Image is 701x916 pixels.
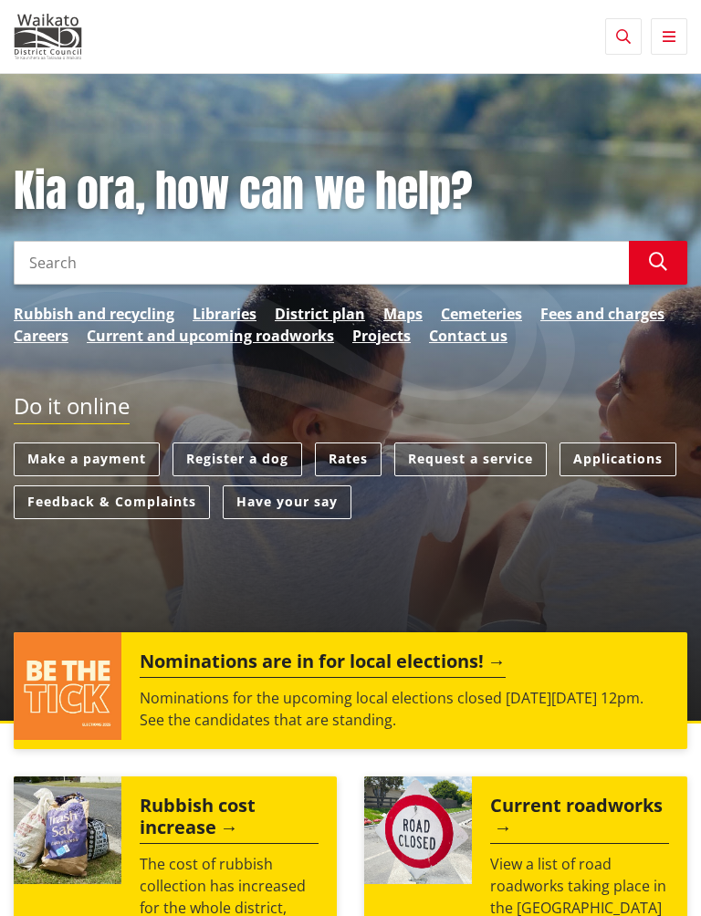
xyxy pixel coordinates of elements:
[140,795,319,844] h2: Rubbish cost increase
[560,442,676,476] a: Applications
[140,687,669,731] p: Nominations for the upcoming local elections closed [DATE][DATE] 12pm. See the candidates that ar...
[14,442,160,476] a: Make a payment
[364,776,472,884] img: Road closed sign
[490,795,669,844] h2: Current roadworks
[14,485,210,519] a: Feedback & Complaints
[383,303,423,325] a: Maps
[429,325,507,347] a: Contact us
[223,485,351,519] a: Have your say
[193,303,256,325] a: Libraries
[14,393,130,425] h2: Do it online
[540,303,664,325] a: Fees and charges
[394,442,547,476] a: Request a service
[14,303,174,325] a: Rubbish and recycling
[14,776,121,884] img: Rubbish bags with sticker
[14,325,68,347] a: Careers
[352,325,411,347] a: Projects
[173,442,302,476] a: Register a dog
[87,325,334,347] a: Current and upcoming roadworks
[14,632,121,740] img: ELECTIONS 2025 (15)
[441,303,522,325] a: Cemeteries
[14,14,82,59] img: Waikato District Council - Te Kaunihera aa Takiwaa o Waikato
[14,241,629,285] input: Search input
[275,303,365,325] a: District plan
[14,632,687,749] a: Nominations are in for local elections! Nominations for the upcoming local elections closed [DATE...
[617,839,683,905] iframe: Messenger Launcher
[315,442,382,476] a: Rates
[140,651,506,678] h2: Nominations are in for local elections!
[14,165,687,218] h1: Kia ora, how can we help?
